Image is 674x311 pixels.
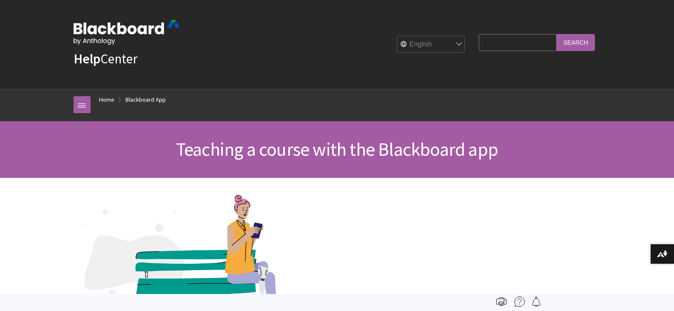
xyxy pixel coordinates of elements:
[74,50,137,67] a: HelpCenter
[176,137,498,161] span: Teaching a course with the Blackboard app
[125,94,166,105] a: Blackboard App
[496,297,506,307] img: Print
[74,50,100,67] strong: Help
[557,34,595,51] input: Search
[515,297,525,307] img: More help
[531,297,541,307] img: Follow this page
[99,94,114,105] a: Home
[397,36,465,53] select: Site Language Selector
[74,20,180,45] img: Blackboard by Anthology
